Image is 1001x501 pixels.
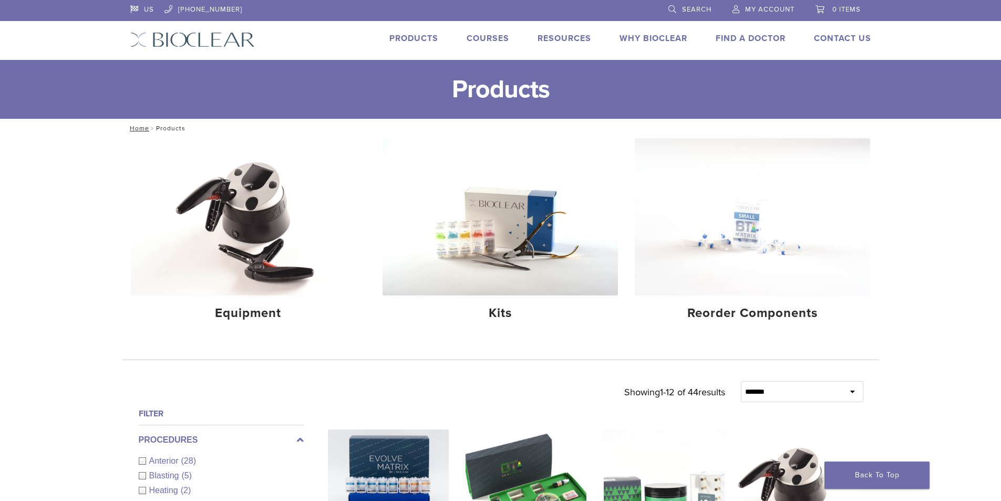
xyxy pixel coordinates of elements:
span: Heating [149,486,181,495]
img: Equipment [131,138,366,295]
span: (28) [181,456,196,465]
span: Blasting [149,471,182,480]
p: Showing results [624,381,725,403]
a: Equipment [131,138,366,330]
span: My Account [745,5,794,14]
nav: Products [122,119,879,138]
a: Why Bioclear [620,33,687,44]
span: / [149,126,156,131]
img: Reorder Components [635,138,870,295]
span: Search [682,5,711,14]
span: 1-12 of 44 [660,386,698,398]
h4: Kits [391,304,610,323]
h4: Reorder Components [643,304,862,323]
h4: Equipment [139,304,358,323]
span: Anterior [149,456,181,465]
a: Kits [383,138,618,330]
img: Bioclear [130,32,255,47]
span: 0 items [832,5,861,14]
img: Kits [383,138,618,295]
a: Resources [538,33,591,44]
span: (2) [181,486,191,495]
h4: Filter [139,407,304,420]
label: Procedures [139,434,304,446]
a: Find A Doctor [716,33,786,44]
a: Back To Top [824,462,930,489]
a: Reorder Components [635,138,870,330]
a: Contact Us [814,33,871,44]
a: Courses [467,33,509,44]
a: Products [389,33,438,44]
a: Home [127,125,149,132]
span: (5) [181,471,192,480]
